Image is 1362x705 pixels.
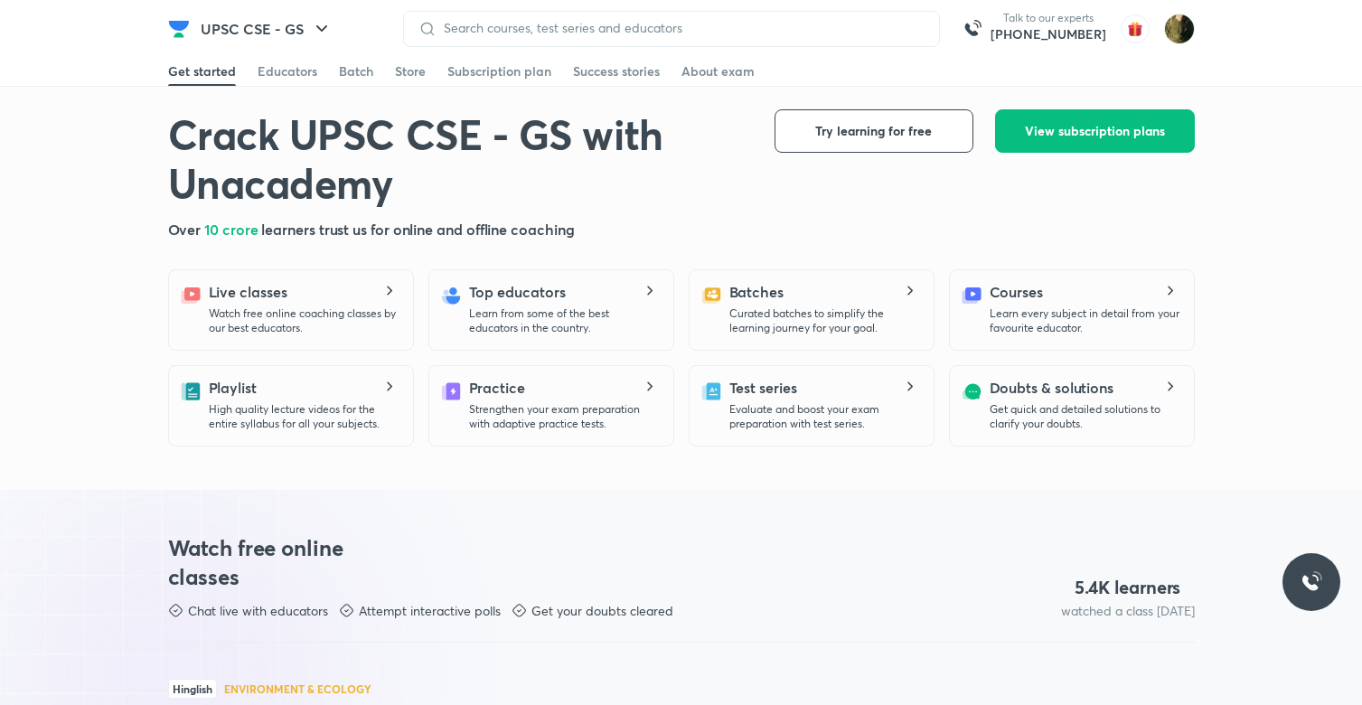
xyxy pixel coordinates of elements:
p: Get quick and detailed solutions to clarify your doubts. [990,402,1179,431]
a: Batch [339,57,373,86]
button: View subscription plans [995,109,1195,153]
a: Subscription plan [447,57,551,86]
p: Learn every subject in detail from your favourite educator. [990,306,1179,335]
h3: Watch free online classes [168,533,378,591]
div: Get started [168,62,236,80]
p: Chat live with educators [188,602,328,620]
a: About exam [681,57,755,86]
div: Batch [339,62,373,80]
p: Evaluate and boost your exam preparation with test series. [729,402,919,431]
h5: Live classes [209,281,287,303]
button: Try learning for free [775,109,973,153]
p: Get your doubts cleared [531,602,673,620]
h5: Courses [990,281,1043,303]
h5: Playlist [209,377,257,399]
img: avatar [1121,14,1150,43]
span: Hinglish [168,679,217,699]
p: Environment & Ecology [224,683,371,694]
p: watched a class [DATE] [1061,602,1195,620]
h4: 5.4 K learners [1075,576,1181,599]
h1: Crack UPSC CSE - GS with Unacademy [168,109,746,208]
span: learners trust us for online and offline coaching [261,220,574,239]
a: Educators [258,57,317,86]
div: Subscription plan [447,62,551,80]
p: Learn from some of the best educators in the country. [469,306,659,335]
div: Educators [258,62,317,80]
input: Search courses, test series and educators [437,21,925,35]
p: Attempt interactive polls [359,602,501,620]
p: Talk to our experts [991,11,1106,25]
p: Strengthen your exam preparation with adaptive practice tests. [469,402,659,431]
p: High quality lecture videos for the entire syllabus for all your subjects. [209,402,399,431]
img: call-us [954,11,991,47]
a: Store [395,57,426,86]
div: Success stories [573,62,660,80]
div: Store [395,62,426,80]
p: Watch free online coaching classes by our best educators. [209,306,399,335]
h5: Top educators [469,281,566,303]
span: Over [168,220,205,239]
h5: Test series [729,377,797,399]
img: Company Logo [168,18,190,40]
img: ttu [1301,571,1322,593]
h5: Doubts & solutions [990,377,1114,399]
h5: Practice [469,377,525,399]
img: Ruhi Chi [1164,14,1195,44]
a: [PHONE_NUMBER] [991,25,1106,43]
a: Get started [168,57,236,86]
span: 10 crore [204,220,261,239]
span: Try learning for free [815,122,932,140]
button: UPSC CSE - GS [190,11,343,47]
div: About exam [681,62,755,80]
p: Curated batches to simplify the learning journey for your goal. [729,306,919,335]
span: View subscription plans [1025,122,1165,140]
a: Success stories [573,57,660,86]
h5: Batches [729,281,784,303]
